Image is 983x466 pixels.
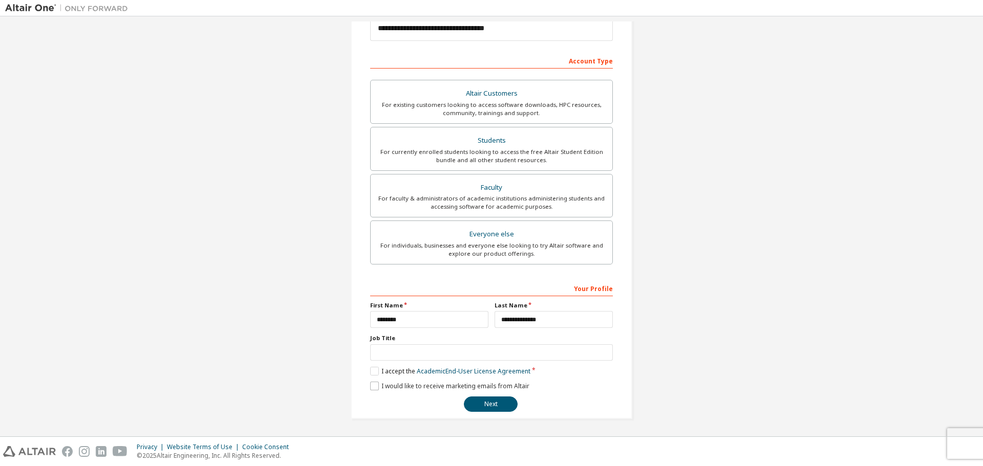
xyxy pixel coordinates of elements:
div: Website Terms of Use [167,443,242,451]
div: Altair Customers [377,86,606,101]
label: First Name [370,301,488,309]
label: I accept the [370,367,530,375]
button: Next [464,396,518,412]
img: altair_logo.svg [3,446,56,457]
label: I would like to receive marketing emails from Altair [370,382,529,390]
a: Academic End-User License Agreement [417,367,530,375]
label: Job Title [370,334,613,342]
img: youtube.svg [113,446,127,457]
img: linkedin.svg [96,446,106,457]
img: facebook.svg [62,446,73,457]
div: Your Profile [370,280,613,296]
img: instagram.svg [79,446,90,457]
p: © 2025 Altair Engineering, Inc. All Rights Reserved. [137,451,295,460]
div: For currently enrolled students looking to access the free Altair Student Edition bundle and all ... [377,148,606,164]
div: For existing customers looking to access software downloads, HPC resources, community, trainings ... [377,101,606,117]
div: Faculty [377,181,606,195]
div: For faculty & administrators of academic institutions administering students and accessing softwa... [377,194,606,211]
div: Cookie Consent [242,443,295,451]
div: Account Type [370,52,613,69]
div: For individuals, businesses and everyone else looking to try Altair software and explore our prod... [377,241,606,258]
img: Altair One [5,3,133,13]
div: Students [377,134,606,148]
label: Last Name [495,301,613,309]
div: Privacy [137,443,167,451]
div: Everyone else [377,227,606,241]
